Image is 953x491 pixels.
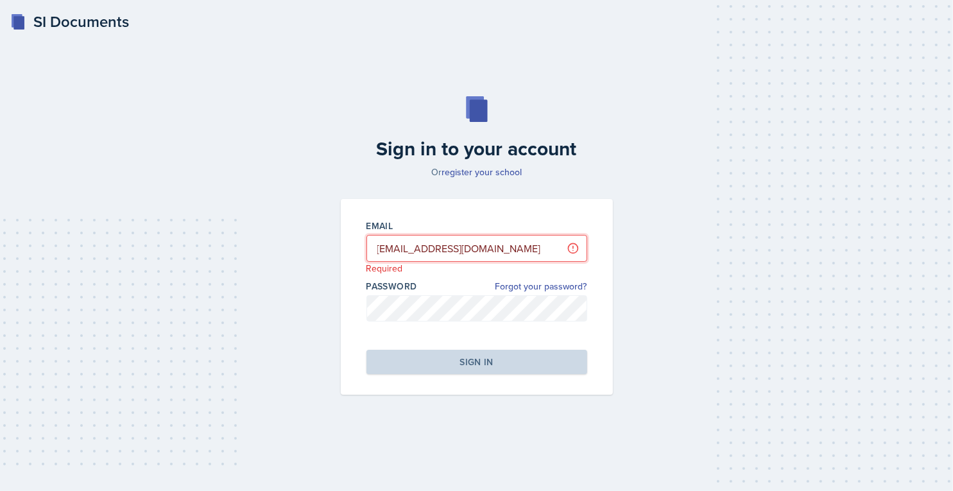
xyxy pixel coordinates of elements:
[366,350,587,374] button: Sign in
[459,356,493,368] div: Sign in
[366,220,393,232] label: Email
[10,10,129,33] a: SI Documents
[333,166,621,178] p: Or
[495,280,587,293] a: Forgot your password?
[333,137,621,160] h2: Sign in to your account
[366,280,417,293] label: Password
[442,166,522,178] a: register your school
[366,235,587,262] input: Email
[366,262,587,275] p: Required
